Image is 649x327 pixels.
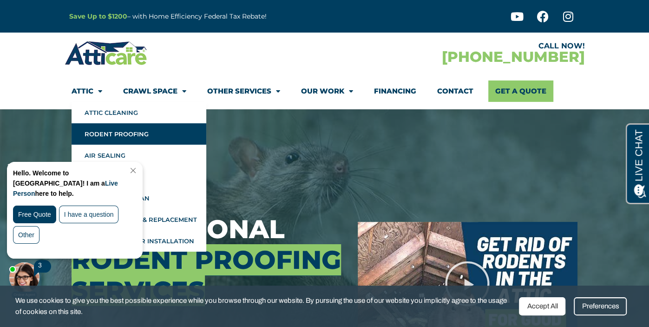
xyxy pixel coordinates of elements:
a: Attic Cleaning [72,102,206,123]
div: Play Video [444,260,491,307]
a: Contact [437,80,473,102]
a: Other Services [207,80,280,102]
ul: Attic [72,102,206,252]
div: Preferences [574,297,627,315]
span: Rodent Proofing Services [72,244,341,306]
a: Rodent Proofing [72,123,206,145]
nav: Menu [72,80,578,102]
div: CALL NOW! [325,42,585,50]
iframe: Chat Invitation [5,160,153,299]
h3: Professional [72,214,344,306]
a: Attic [72,80,102,102]
a: Get A Quote [488,80,553,102]
span: We use cookies to give you the best possible experience while you browse through our website. By ... [15,295,512,318]
a: Financing [374,80,416,102]
p: – with Home Efficiency Federal Tax Rebate! [69,11,370,22]
a: Air Sealing [72,145,206,166]
span: Opens a chat window [23,7,75,19]
a: Our Work [301,80,353,102]
a: Crawl Space [123,80,186,102]
div: Accept All [519,297,565,315]
a: Save Up to $1200 [69,12,127,20]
